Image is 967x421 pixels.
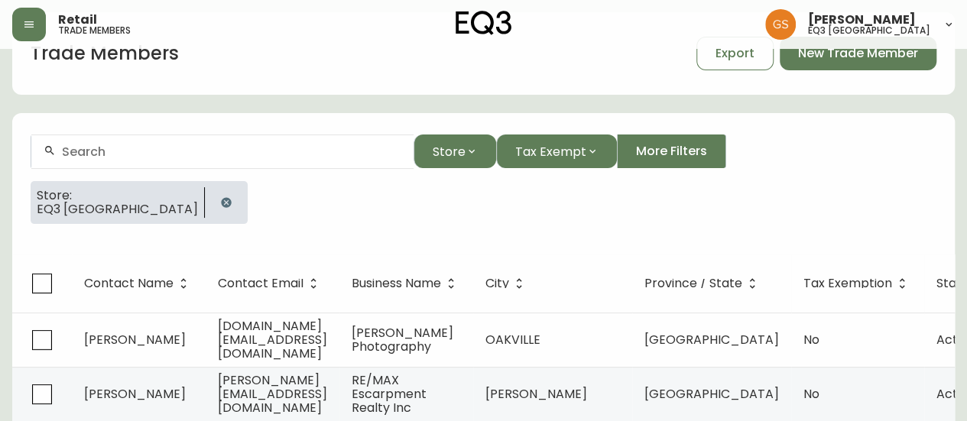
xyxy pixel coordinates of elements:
[414,134,496,168] button: Store
[716,45,754,62] span: Export
[218,317,327,362] span: [DOMAIN_NAME][EMAIL_ADDRESS][DOMAIN_NAME]
[433,142,466,161] span: Store
[485,385,587,403] span: [PERSON_NAME]
[515,142,586,161] span: Tax Exempt
[798,45,918,62] span: New Trade Member
[636,143,707,160] span: More Filters
[644,277,762,290] span: Province / State
[803,331,819,348] span: No
[808,26,930,35] h5: eq3 [GEOGRAPHIC_DATA]
[644,385,779,403] span: [GEOGRAPHIC_DATA]
[352,371,427,416] span: RE/MAX Escarpment Realty Inc
[803,277,912,290] span: Tax Exemption
[696,37,774,70] button: Export
[352,277,461,290] span: Business Name
[218,371,327,416] span: [PERSON_NAME][EMAIL_ADDRESS][DOMAIN_NAME]
[352,324,453,355] span: [PERSON_NAME] Photography
[31,40,179,66] h1: Trade Members
[644,279,742,288] span: Province / State
[84,331,186,348] span: [PERSON_NAME]
[58,14,97,26] span: Retail
[84,279,174,288] span: Contact Name
[37,202,198,216] span: EQ3 [GEOGRAPHIC_DATA]
[218,277,323,290] span: Contact Email
[58,26,131,35] h5: trade members
[803,279,892,288] span: Tax Exemption
[485,277,529,290] span: City
[644,331,779,348] span: [GEOGRAPHIC_DATA]
[617,134,726,168] button: More Filters
[37,189,198,202] span: Store:
[218,279,303,288] span: Contact Email
[62,144,401,159] input: Search
[496,134,617,168] button: Tax Exempt
[352,279,441,288] span: Business Name
[84,385,186,403] span: [PERSON_NAME]
[485,279,509,288] span: City
[765,9,796,40] img: 6b403d9c54a9a0c30f681d41f5fc2571
[803,385,819,403] span: No
[808,14,916,26] span: [PERSON_NAME]
[485,331,540,348] span: OAKVILLE
[456,11,512,35] img: logo
[84,277,193,290] span: Contact Name
[780,37,936,70] button: New Trade Member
